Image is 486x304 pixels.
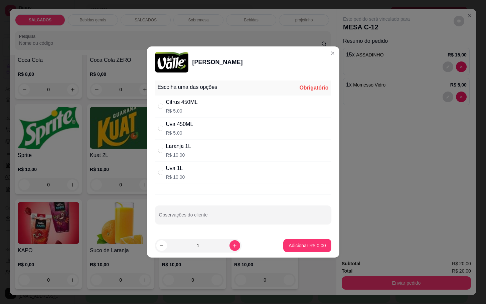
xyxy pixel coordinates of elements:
[299,84,328,92] div: Obrigatório
[156,240,167,251] button: decrease-product-quantity
[166,120,193,128] div: Uva 450ML
[166,152,191,158] p: R$ 10,00
[283,239,331,252] button: Adicionar R$ 0,00
[166,130,193,136] p: R$ 5,00
[229,240,240,251] button: increase-product-quantity
[289,242,326,249] p: Adicionar R$ 0,00
[166,142,191,150] div: Laranja 1L
[166,164,185,172] div: Uva 1L
[166,174,185,180] p: R$ 10,00
[192,57,243,67] div: [PERSON_NAME]
[327,48,338,58] button: Close
[158,83,217,91] div: Escolha uma das opções
[155,52,188,72] img: product-image
[166,98,198,106] div: Citrus 450ML
[159,214,327,221] input: Observações do cliente
[166,108,198,114] p: R$ 5,00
